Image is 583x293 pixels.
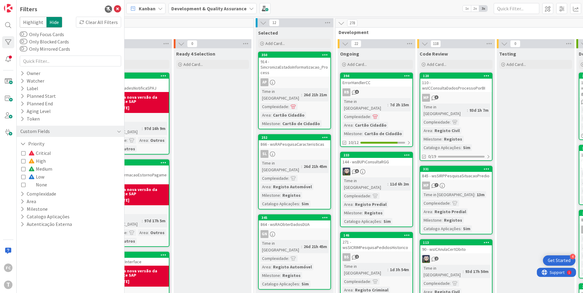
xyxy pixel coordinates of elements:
[570,254,575,259] div: 4
[13,1,28,8] span: Support
[543,255,575,266] div: Open Get Started checklist, remaining modules: 4
[20,190,57,198] button: Complexidade
[259,52,330,58] div: 350
[422,136,442,142] div: Milestone
[20,70,41,77] div: Owner
[143,217,167,224] div: 97d 17h 5m
[461,225,462,232] span: :
[143,125,167,132] div: 97d 16h 9m
[259,150,330,158] div: SL
[20,128,50,135] div: Custom Fields
[341,152,412,166] div: 233144 - wsBUPiConsultaRGG
[302,163,329,170] div: 26d 21h 45m
[261,272,280,279] div: Milestone
[355,169,359,173] span: 6
[362,210,363,216] span: :
[428,153,436,160] span: 0/19
[261,216,330,220] div: 345
[422,200,450,206] div: Complexidade
[343,122,353,128] div: Area
[463,5,471,12] span: 1x
[420,166,492,180] div: 331845 - wsSIRPPesquisaSituacaoPredio
[475,191,486,198] div: 13m
[420,255,492,263] div: LS
[433,208,468,215] div: Registo Predial
[462,225,472,232] div: Sim
[100,74,169,78] div: 369
[422,280,450,287] div: Complexidade
[20,77,45,85] div: Watcher
[420,94,492,102] div: MP
[432,127,433,134] span: :
[340,73,413,147] a: 394ErrorHandlerCCRBTime in [GEOGRAPHIC_DATA]:7d 2h 15mComplexidade:Area:Cartão CidadãoMilestone:C...
[265,41,285,46] span: Add Card...
[261,200,299,207] div: Catalogo Aplicações
[299,281,300,287] span: :
[420,51,448,57] span: Code Review
[32,2,33,7] div: 1
[301,163,302,170] span: :
[420,73,493,161] a: 120110 - wsICConsultaDadosProcessoPorBIMPTime in [GEOGRAPHIC_DATA]:93d 1h 7mComplexidade:Area:Reg...
[435,183,438,187] span: 7
[259,230,330,238] div: GN
[76,17,121,28] div: Clear All Filters
[97,160,169,184] div: 3651137 - sapSPAJConfirmacaoEstornoPagamentos
[363,130,404,137] div: Cartão de Cidadão
[343,130,362,137] div: Milestone
[302,91,329,98] div: 26d 21h 21m
[479,5,487,12] span: 3x
[341,253,412,261] div: BS
[261,255,288,262] div: Complexidade
[21,149,51,157] button: Critical
[100,253,169,257] div: 390
[422,119,450,125] div: Complexidade
[20,213,70,220] button: Catalogo Aplicações
[21,157,46,165] button: High
[259,215,330,228] div: 345864 - wsRAObterDadosDUA
[300,200,310,207] div: Sim
[4,264,12,272] div: FC
[548,257,571,264] div: Get Started
[20,38,69,45] label: Only Blocked Cards
[355,255,359,259] span: 2
[261,120,280,127] div: Milestone
[109,187,167,196] b: Aguarda nova versão da interface SAP
[97,73,169,79] div: 369
[21,173,44,181] button: Low
[259,220,330,228] div: 864 - wsRAObterDadosDUA
[420,73,492,92] div: 120110 - wsICConsultaDadosProcessoPorBI
[343,253,350,261] div: BS
[97,252,169,266] div: 3901136 - wsSPAJInterface
[341,73,412,79] div: 394
[442,217,442,223] span: :
[20,107,51,115] div: Aging Level
[20,56,121,66] input: Quick Filter...
[20,115,40,123] div: Token
[463,268,464,275] span: :
[343,74,412,78] div: 394
[280,272,281,279] span: :
[422,127,432,134] div: Area
[20,45,70,53] label: Only Mirrored Cards
[20,17,46,28] span: Highlight
[370,113,371,120] span: :
[510,40,520,47] span: 0
[20,220,73,228] button: Autenticação Externa
[29,157,46,165] span: High
[462,144,472,151] div: Sim
[422,208,432,215] div: Area
[349,139,359,146] span: 10/12
[148,229,149,236] span: :
[127,229,128,236] span: :
[420,79,492,92] div: 110 - wsICConsultaDadosProcessoPorBI
[442,136,464,142] div: Registos
[422,225,461,232] div: Catalogo Aplicações
[20,85,39,92] div: Label
[370,192,371,199] span: :
[261,230,268,238] div: GN
[301,91,302,98] span: :
[261,78,268,86] div: AP
[340,51,359,57] span: Ongoing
